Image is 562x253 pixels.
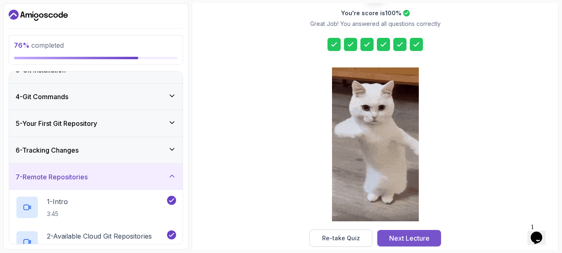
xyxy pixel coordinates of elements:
img: cool-cat [332,67,419,221]
span: 76 % [14,41,30,49]
iframe: chat widget [527,220,554,245]
button: 5-Your First Git Repository [9,110,183,137]
button: 6-Tracking Changes [9,137,183,163]
h3: 4 - Git Commands [16,92,68,102]
button: 4-Git Commands [9,84,183,110]
h3: 7 - Remote Repositories [16,172,88,182]
h3: 5 - Your First Git Repository [16,118,97,128]
p: 2 - Available Cloud Git Repositories [47,231,152,241]
button: Re-take Quiz [309,230,372,247]
p: 3:45 [47,210,68,218]
p: 1 - Intro [47,197,68,207]
h3: 6 - Tracking Changes [16,145,79,155]
button: 1-Intro3:45 [16,196,176,219]
div: Re-take Quiz [322,234,360,242]
h2: You're score is 100 % [341,9,402,17]
a: Dashboard [9,9,68,22]
p: Great Job! You answered all questions correctly [310,20,441,28]
button: 7-Remote Repositories [9,164,183,190]
div: Next Lecture [389,233,430,243]
span: completed [14,41,64,49]
button: Next Lecture [377,230,441,246]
